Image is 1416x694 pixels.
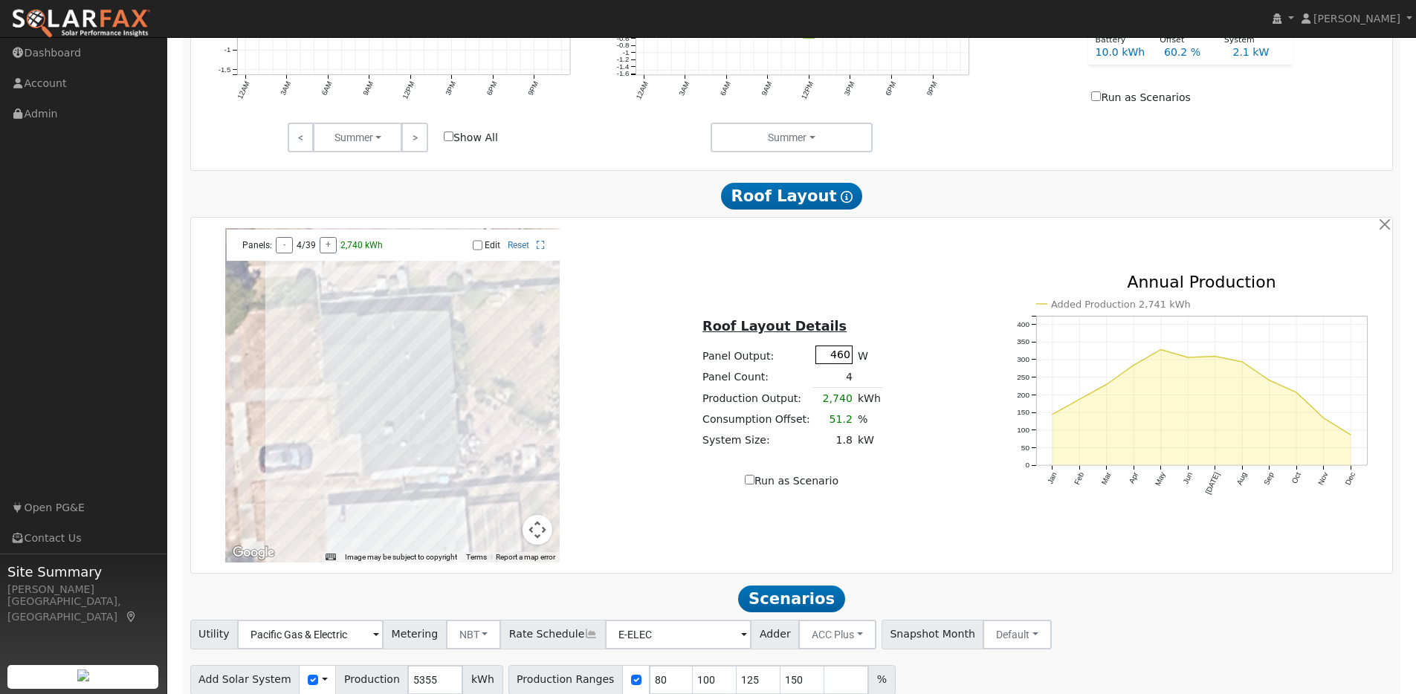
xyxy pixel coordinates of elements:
[677,80,691,97] text: 3AM
[1128,470,1140,484] text: Apr
[804,16,815,38] rect: onclick=""
[1262,471,1276,487] text: Sep
[623,48,630,56] text: -1
[1091,90,1190,106] label: Run as Scenarios
[229,543,278,562] img: Google
[812,366,855,388] td: 4
[1235,471,1248,487] text: Aug
[700,409,813,430] td: Consumption Offset:
[1017,320,1029,328] text: 400
[526,80,540,97] text: 9PM
[1087,45,1156,60] div: 10.0 kWh
[745,475,754,484] input: Run as Scenario
[1204,471,1221,496] text: [DATE]
[1131,363,1137,369] circle: onclick=""
[798,620,876,649] button: ACC Plus
[229,543,278,562] a: Open this area in Google Maps (opens a new window)
[884,80,897,97] text: 6PM
[1127,273,1276,291] text: Annual Production
[882,620,984,649] span: Snapshot Month
[721,183,863,210] span: Roof Layout
[983,620,1052,649] button: Default
[496,553,555,561] a: Report a map error
[125,611,138,623] a: Map
[745,473,838,489] label: Run as Scenario
[617,55,630,63] text: -1.2
[1025,461,1029,470] text: 0
[446,620,502,649] button: NBT
[700,343,813,366] td: Panel Output:
[1017,338,1029,346] text: 350
[11,8,151,39] img: SolarFax
[812,409,855,430] td: 51.2
[617,69,630,77] text: -1.6
[1050,412,1055,418] circle: onclick=""
[855,409,883,430] td: %
[288,123,314,152] a: <
[340,240,383,250] span: 2,740 kWh
[218,65,230,74] text: -1.5
[224,45,230,53] text: -1
[508,240,529,250] a: Reset
[1313,13,1400,25] span: [PERSON_NAME]
[843,80,856,97] text: 3PM
[500,620,606,649] span: Rate Schedule
[466,553,487,561] a: Terms (opens in new tab)
[401,80,416,100] text: 12PM
[700,430,813,451] td: System Size:
[485,240,500,250] label: Edit
[1104,381,1110,387] circle: onclick=""
[1046,471,1058,485] text: Jan
[1051,299,1191,310] text: Added Production 2,741 kWh
[1182,471,1194,485] text: Jun
[812,430,855,451] td: 1.8
[1321,415,1327,421] circle: onclick=""
[401,123,427,152] a: >
[1316,471,1329,487] text: Nov
[751,620,799,649] span: Adder
[1099,470,1113,486] text: Mar
[1267,377,1273,383] circle: onclick=""
[1091,91,1101,101] input: Run as Scenarios
[320,237,337,253] button: +
[760,80,773,97] text: 9AM
[700,366,813,388] td: Panel Count:
[320,80,333,97] text: 6AM
[276,237,293,253] button: -
[242,240,272,250] span: Panels:
[1154,471,1167,487] text: May
[537,240,545,250] a: Full Screen
[236,80,251,100] text: 12AM
[1216,34,1281,47] div: System
[1017,373,1029,381] text: 250
[719,80,732,97] text: 6AM
[702,319,847,334] u: Roof Layout Details
[1017,426,1029,434] text: 100
[297,240,316,250] span: 4/39
[738,586,844,612] span: Scenarios
[925,80,939,97] text: 9PM
[635,80,650,100] text: 12AM
[444,130,498,146] label: Show All
[1073,471,1085,487] text: Feb
[1017,355,1029,363] text: 300
[1158,347,1164,353] circle: onclick=""
[523,515,552,545] button: Map camera controls
[1344,471,1357,487] text: Dec
[345,553,457,561] span: Image may be subject to copyright
[711,123,873,152] button: Summer
[1290,471,1303,485] text: Oct
[700,388,813,409] td: Production Output:
[1021,444,1030,452] text: 50
[855,430,883,451] td: kW
[7,594,159,625] div: [GEOGRAPHIC_DATA], [GEOGRAPHIC_DATA]
[361,80,375,97] text: 9AM
[1087,34,1152,47] div: Battery
[1212,354,1218,360] circle: onclick=""
[313,123,402,152] button: Summer
[855,343,883,366] td: W
[1225,45,1293,60] div: 2.1 kW
[326,552,336,562] button: Keyboard shortcuts
[77,669,89,681] img: retrieve
[605,620,751,649] input: Select a Rate Schedule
